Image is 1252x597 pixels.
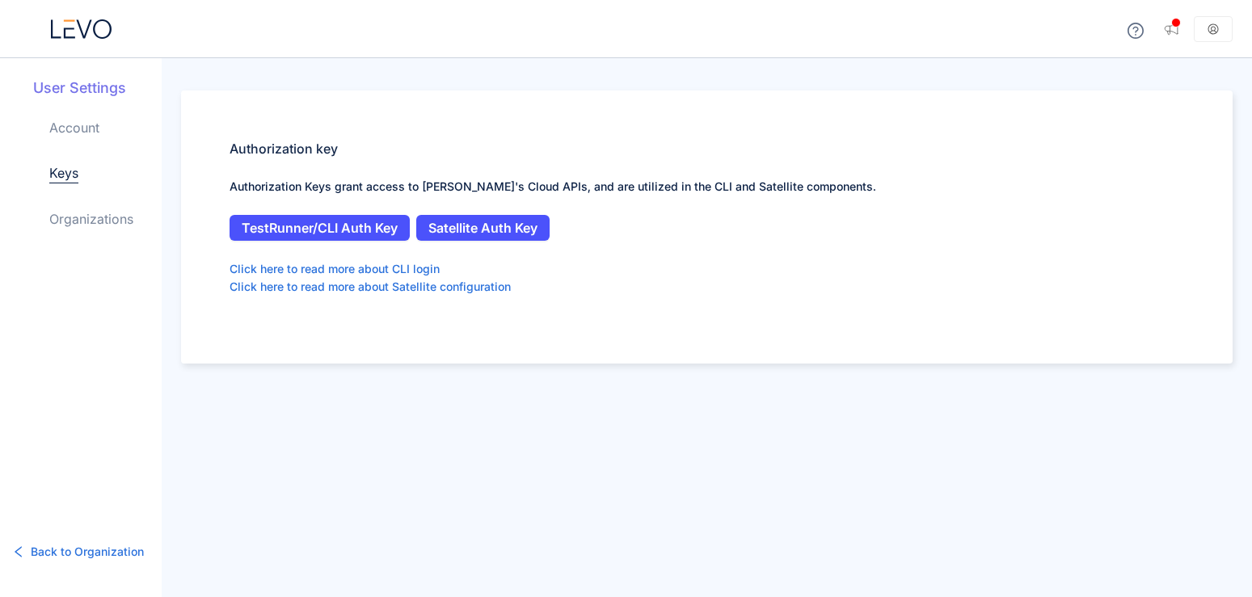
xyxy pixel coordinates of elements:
[416,215,550,241] button: Satellite Auth Key
[230,260,440,278] a: Click here to read more about CLI login
[33,78,162,99] h5: User Settings
[49,163,78,183] a: Keys
[31,543,144,561] span: Back to Organization
[230,278,511,296] a: Click here to read more about Satellite configuration
[230,215,410,241] button: TestRunner/CLI Auth Key
[49,209,133,229] a: Organizations
[230,139,1184,158] h5: Authorization key
[230,178,1184,195] p: Authorization Keys grant access to [PERSON_NAME]'s Cloud APIs, and are utilized in the CLI and Sa...
[428,221,537,235] span: Satellite Auth Key
[242,221,398,235] span: TestRunner/CLI Auth Key
[49,118,99,137] a: Account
